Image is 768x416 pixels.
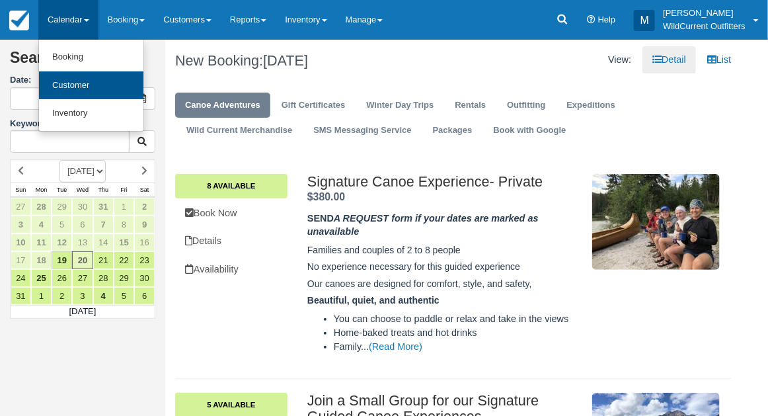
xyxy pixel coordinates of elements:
a: 19 [52,251,72,269]
td: [DATE] [11,305,155,318]
a: 4 [93,287,114,305]
a: Gift Certificates [272,93,355,118]
a: 24 [11,269,31,287]
a: Winter Day Trips [356,93,443,118]
div: M [634,10,655,31]
a: 26 [52,269,72,287]
h5: Families and couples of 2 to 8 people [307,245,582,255]
label: Keyword [10,118,46,128]
a: 11 [31,233,52,251]
li: Family... [334,340,582,354]
label: Date: [10,74,155,87]
a: 2 [134,198,155,216]
a: 22 [114,251,134,269]
th: Sat [134,183,155,197]
a: 31 [11,287,31,305]
a: 3 [11,216,31,233]
li: Home-baked treats and hot drinks [334,326,582,340]
a: Customer [39,71,143,100]
a: 30 [134,269,155,287]
a: 31 [93,198,114,216]
a: 4 [31,216,52,233]
a: Detail [642,46,696,73]
a: 27 [72,269,93,287]
span: Help [598,15,616,24]
i: Help [587,16,595,24]
strong: Beautiful, quiet, and authentic [307,295,440,306]
th: Mon [31,183,52,197]
a: 27 [11,198,31,216]
a: 21 [93,251,114,269]
a: Canoe Adventures [175,93,270,118]
h2: Search [10,50,155,74]
a: 7 [93,216,114,233]
a: 8 [114,216,134,233]
th: Thu [93,183,114,197]
img: checkfront-main-nav-mini-logo.png [9,11,29,30]
a: 18 [31,251,52,269]
a: 5 [52,216,72,233]
li: View: [598,46,641,73]
h5: Our canoes are designed for comfort, style, and safety, [307,279,582,289]
th: Wed [72,183,93,197]
a: 23 [134,251,155,269]
a: Book Now [175,200,288,227]
h5: No experience necessary for this guided experience [307,262,582,272]
a: 29 [114,269,134,287]
ul: Calendar [38,40,144,132]
a: Book with Google [483,118,576,144]
strong: SEND [307,213,539,237]
a: 9 [134,216,155,233]
a: 15 [114,233,134,251]
a: 6 [72,216,93,233]
a: Details [175,228,288,255]
em: A REQUEST form if your dates are marked as unavailable [307,213,539,237]
a: Availability [175,256,288,283]
h2: Signature Canoe Experience- Private [307,174,582,190]
a: List [697,46,741,73]
a: Booking [39,43,143,71]
span: [DATE] [263,52,308,69]
a: 13 [72,233,93,251]
a: Rentals [445,93,496,118]
a: 20 [72,251,93,269]
a: 6 [134,287,155,305]
a: 29 [52,198,72,216]
a: 10 [11,233,31,251]
a: 14 [93,233,114,251]
h1: New Booking: [175,53,443,69]
a: 12 [52,233,72,251]
span: $380.00 [307,191,345,202]
a: (Read More) [369,341,422,352]
a: 5 [114,287,134,305]
a: SMS Messaging Service [303,118,421,144]
a: Expeditions [557,93,625,118]
th: Sun [11,183,31,197]
a: 1 [114,198,134,216]
button: Keyword Search [129,130,155,153]
strong: Price: $380 [307,191,345,202]
a: 17 [11,251,31,269]
p: [PERSON_NAME] [663,7,746,20]
p: WildCurrent Outfitters [663,20,746,33]
a: Packages [423,118,482,144]
a: 8 Available [175,174,288,198]
a: 30 [72,198,93,216]
a: Inventory [39,99,143,128]
li: You can choose to paddle or relax and take in the views [334,312,582,326]
a: Wild Current Merchandise [176,118,302,144]
img: M10-6 [592,174,720,270]
a: 25 [31,269,52,287]
a: 1 [31,287,52,305]
a: 16 [134,233,155,251]
a: 3 [72,287,93,305]
a: Outfitting [497,93,555,118]
th: Fri [114,183,134,197]
a: 28 [31,198,52,216]
a: 28 [93,269,114,287]
th: Tue [52,183,72,197]
a: 2 [52,287,72,305]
